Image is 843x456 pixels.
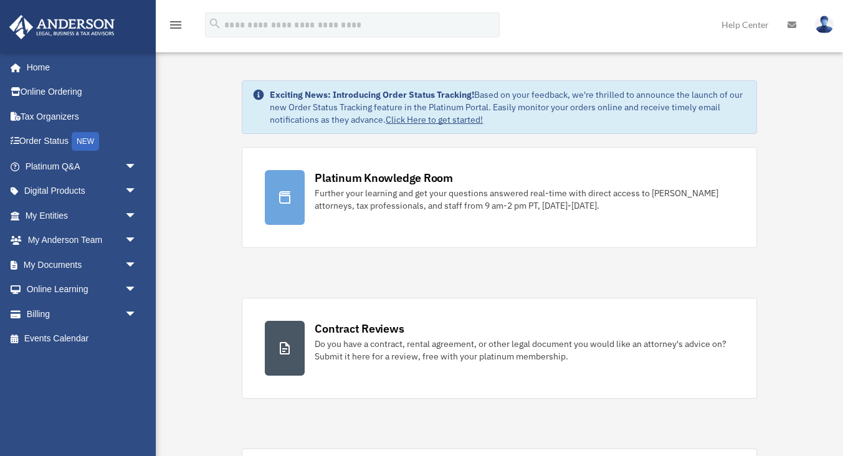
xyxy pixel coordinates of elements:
[242,147,756,248] a: Platinum Knowledge Room Further your learning and get your questions answered real-time with dire...
[9,154,156,179] a: Platinum Q&Aarrow_drop_down
[9,104,156,129] a: Tax Organizers
[9,326,156,351] a: Events Calendar
[9,228,156,253] a: My Anderson Teamarrow_drop_down
[242,298,756,399] a: Contract Reviews Do you have a contract, rental agreement, or other legal document you would like...
[208,17,222,31] i: search
[315,321,404,336] div: Contract Reviews
[315,187,733,212] div: Further your learning and get your questions answered real-time with direct access to [PERSON_NAM...
[125,203,150,229] span: arrow_drop_down
[6,15,118,39] img: Anderson Advisors Platinum Portal
[815,16,834,34] img: User Pic
[9,203,156,228] a: My Entitiesarrow_drop_down
[9,302,156,326] a: Billingarrow_drop_down
[9,252,156,277] a: My Documentsarrow_drop_down
[9,129,156,154] a: Order StatusNEW
[270,89,474,100] strong: Exciting News: Introducing Order Status Tracking!
[125,179,150,204] span: arrow_drop_down
[315,170,453,186] div: Platinum Knowledge Room
[168,17,183,32] i: menu
[270,88,746,126] div: Based on your feedback, we're thrilled to announce the launch of our new Order Status Tracking fe...
[9,277,156,302] a: Online Learningarrow_drop_down
[9,80,156,105] a: Online Ordering
[125,228,150,254] span: arrow_drop_down
[386,114,483,125] a: Click Here to get started!
[168,22,183,32] a: menu
[72,132,99,151] div: NEW
[315,338,733,363] div: Do you have a contract, rental agreement, or other legal document you would like an attorney's ad...
[125,302,150,327] span: arrow_drop_down
[125,154,150,179] span: arrow_drop_down
[125,277,150,303] span: arrow_drop_down
[125,252,150,278] span: arrow_drop_down
[9,179,156,204] a: Digital Productsarrow_drop_down
[9,55,150,80] a: Home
